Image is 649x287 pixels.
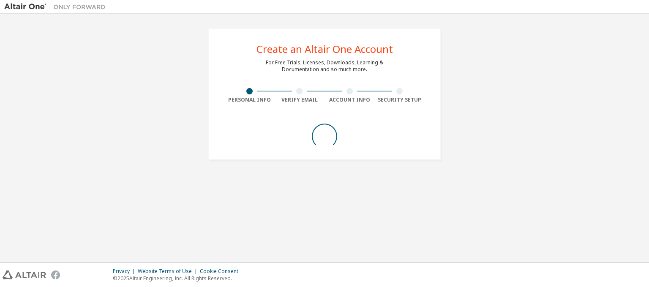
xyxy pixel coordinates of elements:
img: altair_logo.svg [3,270,46,279]
div: Create an Altair One Account [256,44,393,54]
div: Website Terms of Use [138,268,200,275]
div: Privacy [113,268,138,275]
div: Account Info [324,97,375,103]
div: Security Setup [375,97,425,103]
div: Personal Info [224,97,275,103]
div: Cookie Consent [200,268,243,275]
img: facebook.svg [51,270,60,279]
div: For Free Trials, Licenses, Downloads, Learning & Documentation and so much more. [266,59,383,73]
div: Verify Email [275,97,325,103]
p: © 2025 Altair Engineering, Inc. All Rights Reserved. [113,275,243,282]
img: Altair One [4,3,110,11]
